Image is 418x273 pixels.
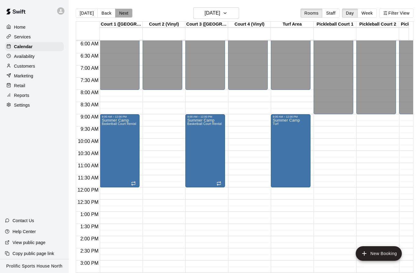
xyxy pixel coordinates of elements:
p: Reports [14,92,29,98]
span: 10:30 AM [76,151,100,156]
div: 9:00 AM – 12:00 PM: Summer Camp [100,114,140,187]
p: Marketing [14,73,33,79]
span: Recurring event [216,181,221,186]
h6: [DATE] [205,9,220,17]
button: [DATE] [193,7,239,19]
span: 12:00 PM [76,187,100,193]
span: 8:30 AM [79,102,100,107]
a: Marketing [5,71,64,80]
p: Availability [14,53,35,59]
p: Settings [14,102,30,108]
span: Recurring event [131,181,136,186]
p: Customers [14,63,35,69]
a: Retail [5,81,64,90]
div: 9:00 AM – 12:00 PM [187,115,223,118]
span: 7:30 AM [79,78,100,83]
p: View public page [13,239,45,246]
div: 9:00 AM – 12:00 PM: Summer Camp [271,114,311,187]
a: Availability [5,52,64,61]
span: Turf [273,122,278,126]
div: Court 1 ([GEOGRAPHIC_DATA]) [100,22,143,27]
span: 7:00 AM [79,66,100,71]
span: 2:00 PM [79,236,100,241]
span: 3:00 PM [79,261,100,266]
span: 12:30 PM [76,200,100,205]
div: Court 2 (Vinyl) [143,22,185,27]
a: Reports [5,91,64,100]
div: 9:00 AM – 12:00 PM: Summer Camp [185,114,225,187]
div: Court 3 ([GEOGRAPHIC_DATA]) [185,22,228,27]
button: Staff [322,9,340,18]
p: Retail [14,83,25,89]
div: Pickleball Court 1 [314,22,356,27]
p: Contact Us [13,218,34,224]
span: 8:00 AM [79,90,100,95]
button: Rooms [300,9,322,18]
span: 9:00 AM [79,114,100,119]
div: Pickleball Court 2 [356,22,399,27]
p: Calendar [14,44,33,50]
button: Day [342,9,358,18]
span: 11:30 AM [76,175,100,180]
p: Prolific Sports House North [6,263,63,269]
span: Basketball Court Rental [187,122,222,126]
p: Services [14,34,31,40]
button: Next [115,9,132,18]
span: 11:00 AM [76,163,100,168]
a: Home [5,23,64,32]
span: 6:30 AM [79,53,100,58]
a: Customers [5,62,64,71]
p: Home [14,24,26,30]
div: Turf Area [271,22,314,27]
a: Settings [5,101,64,110]
span: 9:30 AM [79,126,100,132]
a: Services [5,32,64,41]
span: Basketball Court Rental [102,122,136,126]
button: Week [358,9,377,18]
div: 9:00 AM – 12:00 PM [102,115,138,118]
p: Copy public page link [13,250,54,257]
p: Help Center [13,229,36,235]
span: 1:30 PM [79,224,100,229]
button: Back [97,9,115,18]
span: 1:00 PM [79,212,100,217]
a: Calendar [5,42,64,51]
button: [DATE] [76,9,98,18]
span: 2:30 PM [79,248,100,253]
button: Filter View [379,9,413,18]
button: add [356,246,402,261]
div: Court 4 (Vinyl) [228,22,271,27]
span: 10:00 AM [76,139,100,144]
div: 9:00 AM – 12:00 PM [273,115,309,118]
span: 6:00 AM [79,41,100,46]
